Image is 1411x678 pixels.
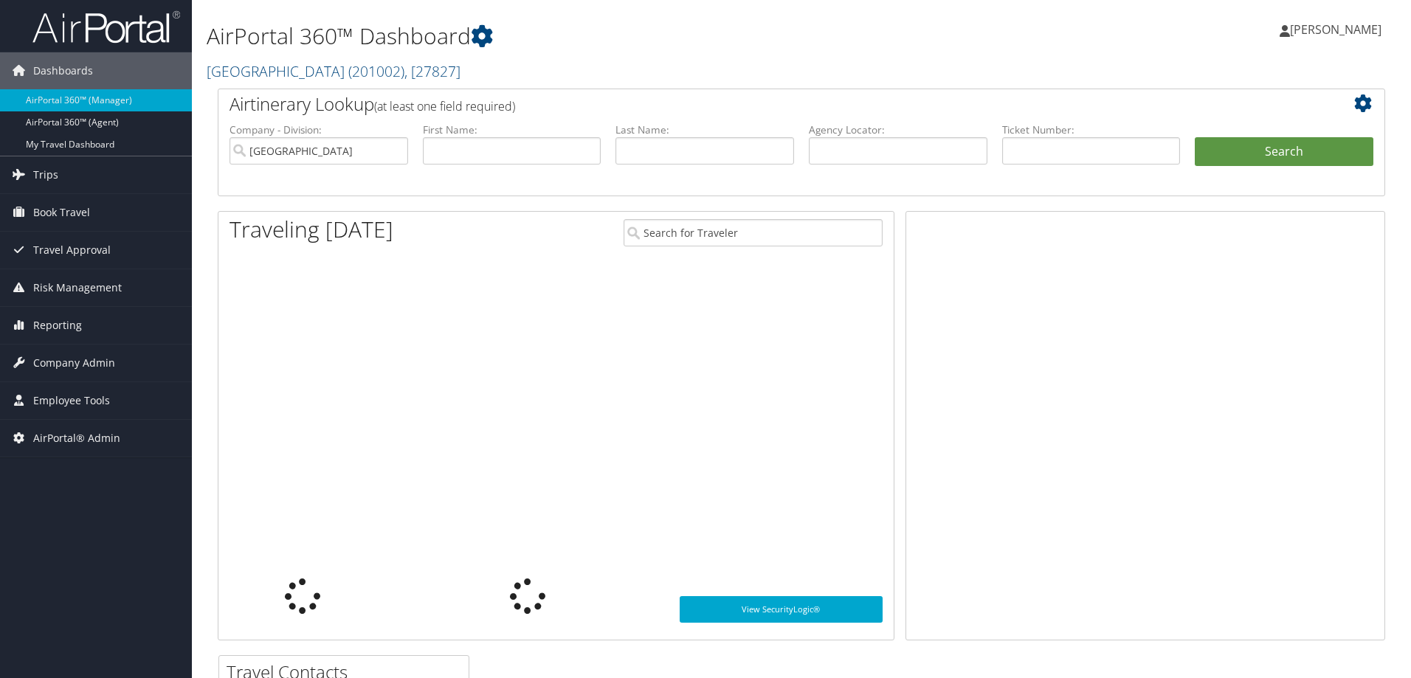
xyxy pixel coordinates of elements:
[1002,122,1181,137] label: Ticket Number:
[207,21,1000,52] h1: AirPortal 360™ Dashboard
[33,156,58,193] span: Trips
[33,232,111,269] span: Travel Approval
[809,122,987,137] label: Agency Locator:
[615,122,794,137] label: Last Name:
[1195,137,1373,167] button: Search
[33,52,93,89] span: Dashboards
[33,194,90,231] span: Book Travel
[680,596,883,623] a: View SecurityLogic®
[32,10,180,44] img: airportal-logo.png
[33,345,115,381] span: Company Admin
[33,420,120,457] span: AirPortal® Admin
[207,61,460,81] a: [GEOGRAPHIC_DATA]
[1290,21,1381,38] span: [PERSON_NAME]
[230,214,393,245] h1: Traveling [DATE]
[230,122,408,137] label: Company - Division:
[404,61,460,81] span: , [ 27827 ]
[33,269,122,306] span: Risk Management
[348,61,404,81] span: ( 201002 )
[374,98,515,114] span: (at least one field required)
[33,382,110,419] span: Employee Tools
[33,307,82,344] span: Reporting
[230,91,1276,117] h2: Airtinerary Lookup
[624,219,883,246] input: Search for Traveler
[423,122,601,137] label: First Name:
[1280,7,1396,52] a: [PERSON_NAME]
